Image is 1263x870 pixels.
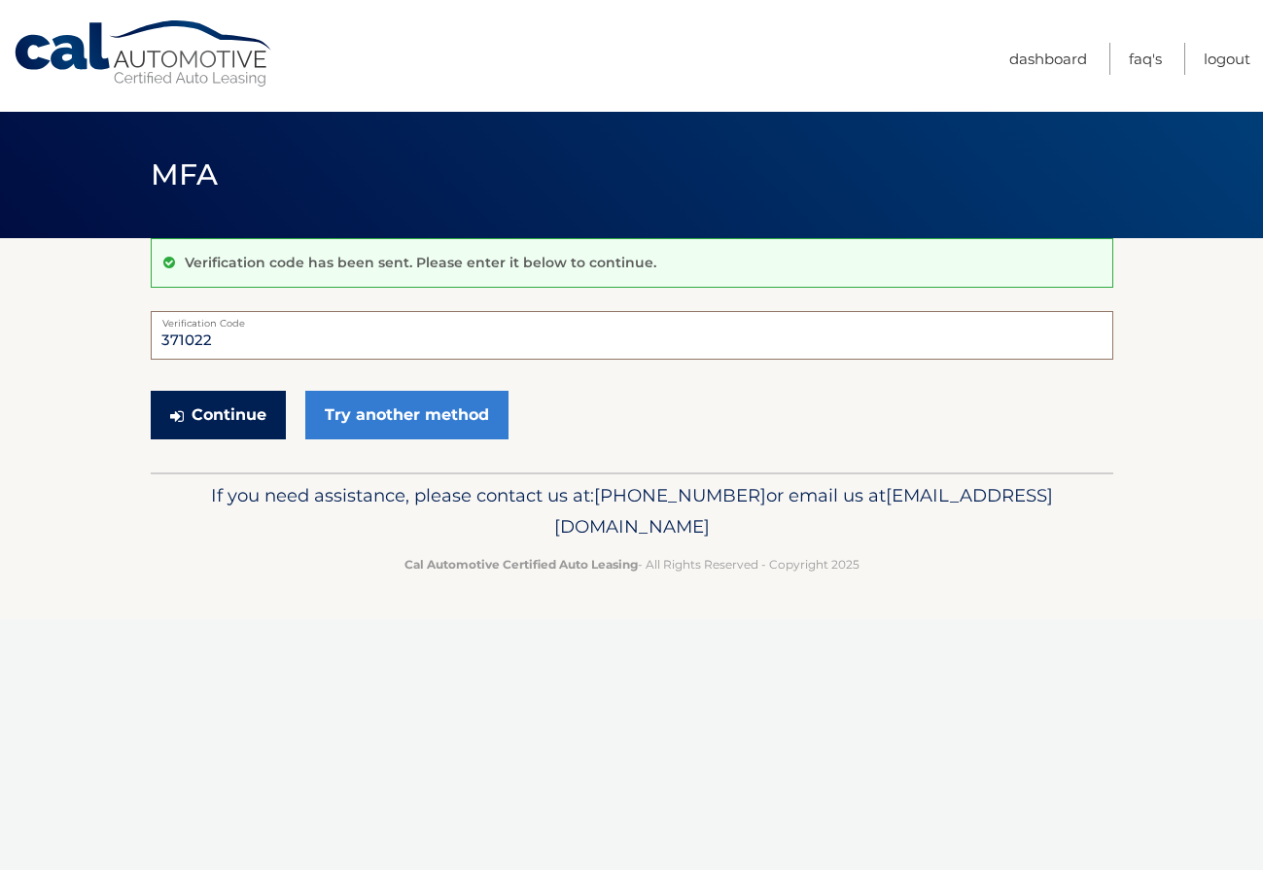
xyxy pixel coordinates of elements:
[554,484,1053,538] span: [EMAIL_ADDRESS][DOMAIN_NAME]
[594,484,766,506] span: [PHONE_NUMBER]
[404,557,638,572] strong: Cal Automotive Certified Auto Leasing
[1204,43,1250,75] a: Logout
[151,391,286,439] button: Continue
[1129,43,1162,75] a: FAQ's
[13,19,275,88] a: Cal Automotive
[163,480,1101,542] p: If you need assistance, please contact us at: or email us at
[1009,43,1087,75] a: Dashboard
[151,311,1113,327] label: Verification Code
[151,157,219,192] span: MFA
[163,554,1101,574] p: - All Rights Reserved - Copyright 2025
[185,254,656,271] p: Verification code has been sent. Please enter it below to continue.
[305,391,509,439] a: Try another method
[151,311,1113,360] input: Verification Code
